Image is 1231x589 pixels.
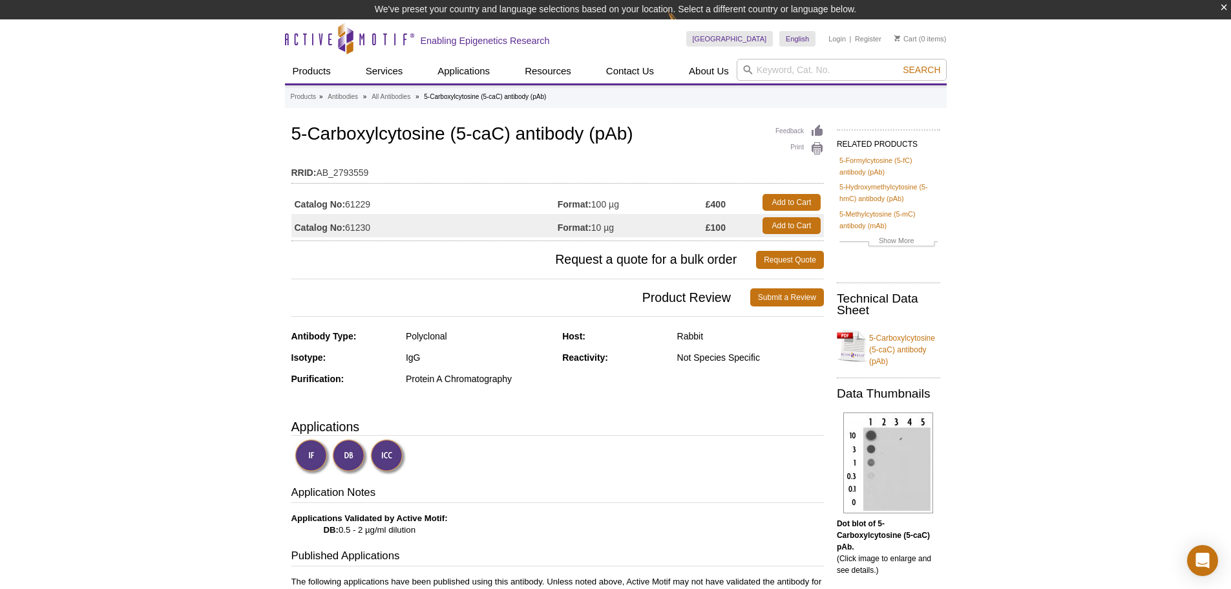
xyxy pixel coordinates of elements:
strong: Catalog No: [295,198,346,210]
a: English [779,31,815,47]
a: Print [775,142,824,156]
strong: Isotype: [291,352,326,363]
strong: Purification: [291,374,344,384]
strong: Format: [558,198,591,210]
a: About Us [681,59,737,83]
td: 10 µg [558,214,706,237]
a: Add to Cart [763,194,821,211]
div: Protein A Chromatography [406,373,552,385]
h2: Data Thumbnails [837,388,940,400]
a: Request Quote [756,251,824,269]
strong: Format: [558,222,591,233]
strong: DB: [324,525,339,535]
b: Dot blot of 5-Carboxylcytosine (5-caC) pAb. [837,519,930,552]
a: 5-Hydroxymethylcytosine (5-hmC) antibody (pAb) [839,181,938,204]
strong: £400 [706,198,726,210]
span: Search [903,65,940,75]
a: Register [855,34,881,43]
a: [GEOGRAPHIC_DATA] [686,31,773,47]
strong: £100 [706,222,726,233]
a: Resources [517,59,579,83]
li: | [850,31,852,47]
span: Product Review [291,288,750,306]
button: Search [899,64,944,76]
a: Products [285,59,339,83]
img: Dot Blot Validated [332,439,368,475]
a: Contact Us [598,59,662,83]
li: » [319,93,323,100]
div: Polyclonal [406,330,552,342]
td: 61230 [291,214,558,237]
a: 5-Formylcytosine (5-fC) antibody (pAb) [839,155,938,178]
h2: RELATED PRODUCTS [837,129,940,153]
td: AB_2793559 [291,159,824,180]
td: 100 µg [558,191,706,214]
h1: 5-Carboxylcytosine (5-caC) antibody (pAb) [291,124,824,146]
span: Request a quote for a bulk order [291,251,757,269]
strong: Catalog No: [295,222,346,233]
a: Products [291,91,316,103]
img: Your Cart [894,35,900,41]
a: Antibodies [328,91,358,103]
td: 61229 [291,191,558,214]
div: Not Species Specific [677,352,824,363]
strong: Antibody Type: [291,331,357,341]
img: 5-Carboxylcytosine (5-caC) antibody (pAb) tested by dot blot analysis. [843,412,933,513]
a: Applications [430,59,498,83]
a: Login [828,34,846,43]
img: Change Here [668,10,702,40]
p: 0.5 - 2 µg/ml dilution [291,513,824,536]
a: Show More [839,235,938,250]
input: Keyword, Cat. No. [737,59,947,81]
p: (Click image to enlarge and see details.) [837,518,940,576]
div: Rabbit [677,330,824,342]
a: Feedback [775,124,824,138]
h3: Application Notes [291,485,824,503]
strong: Host: [562,331,585,341]
a: Submit a Review [750,288,824,306]
li: (0 items) [894,31,947,47]
a: Add to Cart [763,217,821,234]
h2: Technical Data Sheet [837,293,940,316]
li: 5-Carboxylcytosine (5-caC) antibody (pAb) [424,93,546,100]
div: IgG [406,352,552,363]
a: Services [358,59,411,83]
strong: RRID: [291,167,317,178]
b: Applications Validated by Active Motif: [291,513,448,523]
h3: Applications [291,417,824,436]
img: Immunocytochemistry Validated [370,439,406,475]
img: Immunofluorescence Validated [295,439,330,475]
a: Cart [894,34,917,43]
a: 5-Carboxylcytosine (5-caC) antibody (pAb) [837,325,940,367]
li: » [363,93,367,100]
div: Open Intercom Messenger [1187,545,1218,576]
h2: Enabling Epigenetics Research [421,35,550,47]
li: » [416,93,419,100]
a: All Antibodies [372,91,410,103]
strong: Reactivity: [562,352,608,363]
h3: Published Applications [291,548,824,566]
a: 5-Methylcytosine (5-mC) antibody (mAb) [839,208,938,231]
